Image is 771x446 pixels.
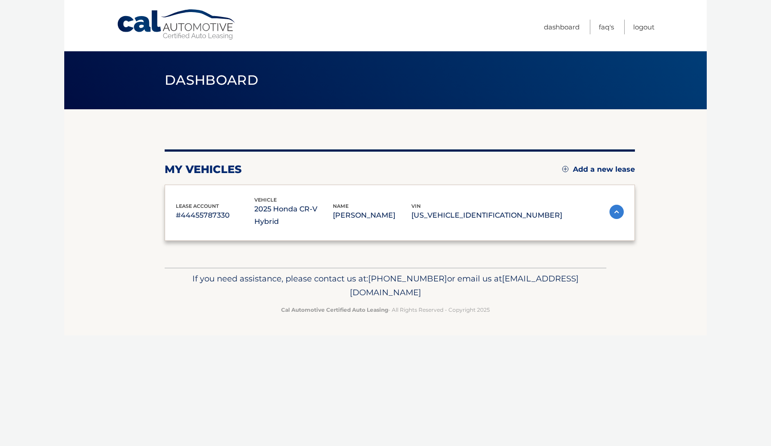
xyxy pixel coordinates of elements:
[176,203,219,209] span: lease account
[170,272,601,300] p: If you need assistance, please contact us at: or email us at
[333,203,348,209] span: name
[170,305,601,314] p: - All Rights Reserved - Copyright 2025
[368,273,447,284] span: [PHONE_NUMBER]
[411,209,562,222] p: [US_VEHICLE_IDENTIFICATION_NUMBER]
[562,165,635,174] a: Add a new lease
[254,197,277,203] span: vehicle
[176,209,254,222] p: #44455787330
[165,72,258,88] span: Dashboard
[411,203,421,209] span: vin
[116,9,237,41] a: Cal Automotive
[544,20,580,34] a: Dashboard
[562,166,568,172] img: add.svg
[609,205,624,219] img: accordion-active.svg
[165,163,242,176] h2: my vehicles
[333,209,411,222] p: [PERSON_NAME]
[633,20,655,34] a: Logout
[281,306,388,313] strong: Cal Automotive Certified Auto Leasing
[599,20,614,34] a: FAQ's
[254,203,333,228] p: 2025 Honda CR-V Hybrid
